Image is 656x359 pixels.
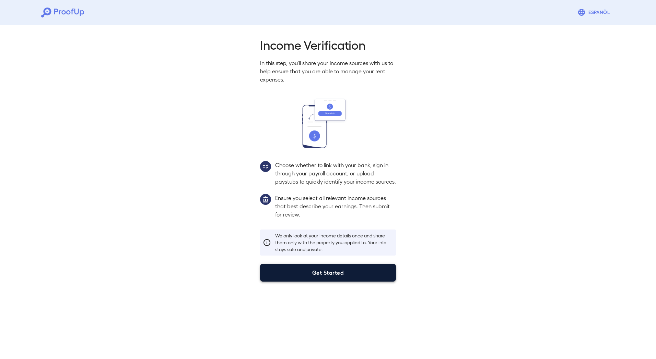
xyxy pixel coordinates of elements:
p: Choose whether to link with your bank, sign in through your payroll account, or upload paystubs t... [275,161,396,186]
p: In this step, you'll share your income sources with us to help ensure that you are able to manage... [260,59,396,84]
p: We only look at your income details once and share them only with the property you applied to. Yo... [275,232,393,253]
button: Get Started [260,264,396,282]
img: group2.svg [260,161,271,172]
h2: Income Verification [260,37,396,52]
img: group1.svg [260,194,271,205]
img: transfer_money.svg [302,99,354,148]
button: Espanõl [575,5,615,19]
p: Ensure you select all relevant income sources that best describe your earnings. Then submit for r... [275,194,396,219]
